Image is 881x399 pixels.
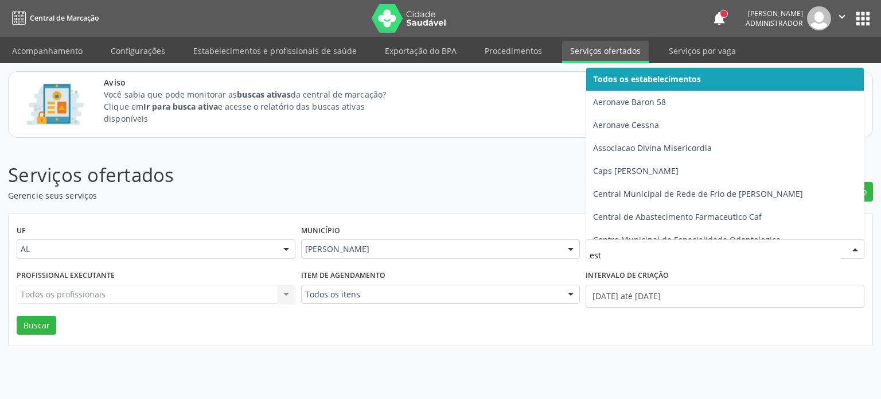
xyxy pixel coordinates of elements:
[807,6,831,30] img: img
[237,89,290,100] strong: buscas ativas
[593,142,712,153] span: Associacao Divina Misericordia
[593,96,666,107] span: Aeronave Baron 58
[17,316,56,335] button: Buscar
[746,18,803,28] span: Administrador
[8,161,614,189] p: Serviços ofertados
[590,243,841,266] input: Selecione um estabelecimento
[104,88,407,125] p: Você sabia que pode monitorar as da central de marcação? Clique em e acesse o relatório das busca...
[22,79,88,130] img: Imagem de CalloutCard
[661,41,744,61] a: Serviços por vaga
[17,222,26,240] label: UF
[853,9,873,29] button: apps
[104,76,407,88] span: Aviso
[562,41,649,63] a: Serviços ofertados
[143,101,218,112] strong: Ir para busca ativa
[711,10,727,26] button: notifications
[301,222,340,240] label: Município
[17,267,115,285] label: Profissional executante
[593,119,659,130] span: Aeronave Cessna
[586,285,864,308] input: Selecione um intervalo
[593,234,781,245] span: Centro Municipal de Especialidade Odontologica
[301,267,385,285] label: Item de agendamento
[593,165,679,176] span: Caps [PERSON_NAME]
[477,41,550,61] a: Procedimentos
[831,6,853,30] button: 
[746,9,803,18] div: [PERSON_NAME]
[185,41,365,61] a: Estabelecimentos e profissionais de saúde
[377,41,465,61] a: Exportação do BPA
[836,10,848,23] i: 
[21,243,272,255] span: AL
[8,9,99,28] a: Central de Marcação
[4,41,91,61] a: Acompanhamento
[586,267,669,285] label: Intervalo de criação
[8,189,614,202] p: Gerencie seus serviços
[593,73,701,84] span: Todos os estabelecimentos
[593,211,762,222] span: Central de Abastecimento Farmaceutico Caf
[30,13,99,23] span: Central de Marcação
[305,289,556,300] span: Todos os itens
[103,41,173,61] a: Configurações
[593,188,803,199] span: Central Municipal de Rede de Frio de [PERSON_NAME]
[305,243,556,255] span: [PERSON_NAME]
